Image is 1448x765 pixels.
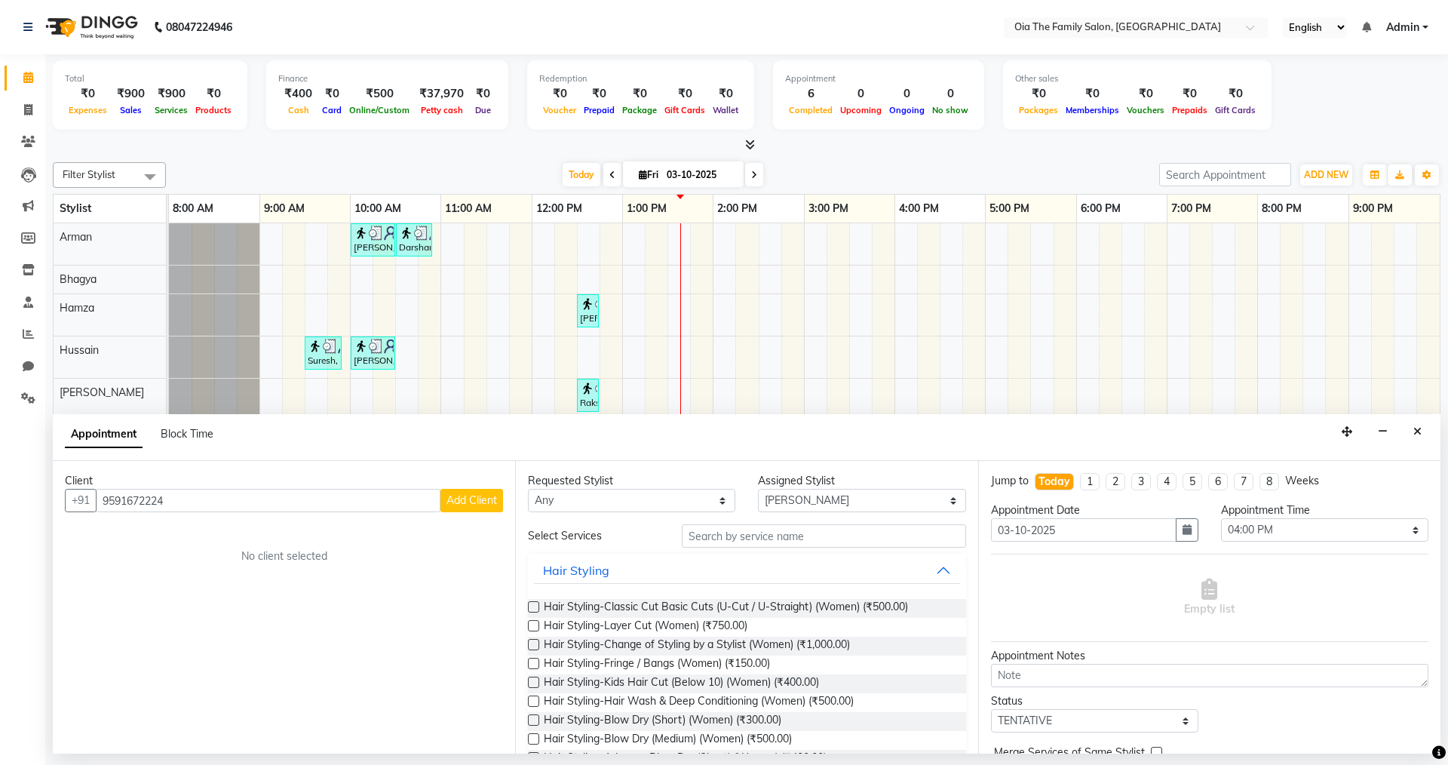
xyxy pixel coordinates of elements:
a: 6:00 PM [1077,198,1124,220]
div: ₹0 [539,85,580,103]
div: ₹500 [345,85,413,103]
span: Prepaids [1168,105,1211,115]
li: 1 [1080,473,1100,490]
button: Close [1407,420,1428,444]
div: 6 [785,85,836,103]
span: Products [192,105,235,115]
button: +91 [65,489,97,512]
div: Hair Styling [543,561,609,579]
a: 4:00 PM [895,198,943,220]
span: Completed [785,105,836,115]
span: Block Time [161,427,213,441]
b: 08047224946 [166,6,232,48]
div: Other sales [1015,72,1259,85]
div: Appointment Notes [991,648,1428,664]
span: Hair Styling-Fringe / Bangs (Women) (₹150.00) [544,656,770,674]
li: 4 [1157,473,1176,490]
a: 8:00 PM [1258,198,1305,220]
span: Admin [1386,20,1419,35]
div: ₹400 [278,85,318,103]
div: Requested Stylist [528,473,735,489]
div: ₹0 [318,85,345,103]
input: Search by service name [682,524,966,548]
button: Add Client [440,489,503,512]
div: Weeks [1285,473,1319,489]
span: Stylist [60,201,91,215]
span: Vouchers [1123,105,1168,115]
span: Hair Styling-Layer Cut (Women) (₹750.00) [544,618,747,637]
span: Hair Styling-Kids Hair Cut (Below 10) (Women) (₹400.00) [544,674,819,693]
a: 10:00 AM [351,198,405,220]
div: ₹0 [1015,85,1062,103]
a: 12:00 PM [532,198,586,220]
input: 2025-10-03 [662,164,738,186]
input: Search Appointment [1159,163,1291,186]
img: logo [38,6,142,48]
span: Hussain [60,343,99,357]
div: ₹0 [1062,85,1123,103]
span: Hamza [60,301,94,315]
span: Services [151,105,192,115]
div: ₹0 [1123,85,1168,103]
span: Wallet [709,105,742,115]
span: Hair Styling-Blow Dry (Medium) (Women) (₹500.00) [544,731,792,750]
span: Online/Custom [345,105,413,115]
a: 3:00 PM [805,198,852,220]
a: 8:00 AM [169,198,217,220]
div: 0 [928,85,972,103]
span: Filter Stylist [63,168,115,180]
a: 9:00 AM [260,198,308,220]
span: Petty cash [417,105,467,115]
a: 1:00 PM [623,198,670,220]
div: Jump to [991,473,1029,489]
div: Today [1038,474,1070,490]
div: ₹37,970 [413,85,470,103]
span: Appointment [65,421,143,448]
a: 7:00 PM [1167,198,1215,220]
span: Merge Services of Same Stylist [994,745,1145,763]
span: Prepaid [580,105,618,115]
div: ₹0 [1211,85,1259,103]
li: 7 [1234,473,1253,490]
span: Due [471,105,495,115]
div: Appointment Time [1221,502,1428,518]
div: Finance [278,72,496,85]
span: Voucher [539,105,580,115]
div: ₹0 [709,85,742,103]
li: 3 [1131,473,1151,490]
div: ₹0 [1168,85,1211,103]
div: 0 [836,85,885,103]
div: Select Services [517,528,670,544]
div: Status [991,693,1198,709]
div: Appointment Date [991,502,1198,518]
a: 11:00 AM [441,198,495,220]
span: Fri [635,169,662,180]
div: ₹900 [111,85,151,103]
div: ₹0 [470,85,496,103]
span: Hair Styling-Change of Styling by a Stylist (Women) (₹1,000.00) [544,637,850,656]
div: Total [65,72,235,85]
div: Raksha, TK04, 12:30 PM-12:40 PM, Threading-Eyebrow (Women) [578,381,597,410]
div: ₹0 [618,85,661,103]
div: [PERSON_NAME], TK02, 10:00 AM-10:30 AM, Hair Styling-Hair Cut (Men) [352,226,394,254]
span: Packages [1015,105,1062,115]
span: [PERSON_NAME] [60,386,144,399]
div: ₹0 [65,85,111,103]
div: ₹0 [661,85,709,103]
span: No show [928,105,972,115]
div: ₹900 [151,85,192,103]
div: No client selected [101,548,467,564]
div: ₹0 [580,85,618,103]
span: Ongoing [885,105,928,115]
div: Appointment [785,72,972,85]
span: Bhagya [60,272,97,286]
a: 9:00 PM [1349,198,1397,220]
div: 0 [885,85,928,103]
li: 5 [1183,473,1202,490]
span: Memberships [1062,105,1123,115]
div: Assigned Stylist [758,473,965,489]
span: Gift Cards [661,105,709,115]
a: 5:00 PM [986,198,1033,220]
span: Expenses [65,105,111,115]
span: Hair Styling-Hair Wash & Deep Conditioning (Women) (₹500.00) [544,693,854,712]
